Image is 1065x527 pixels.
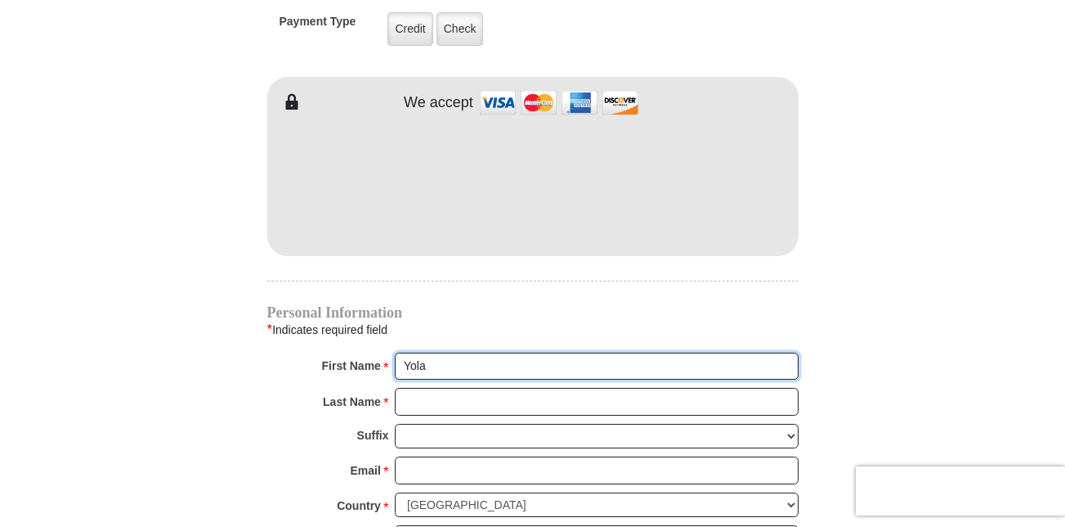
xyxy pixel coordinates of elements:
[322,354,381,377] strong: First Name
[280,15,356,37] h5: Payment Type
[387,12,432,46] label: Credit
[323,390,381,413] strong: Last Name
[351,459,381,482] strong: Email
[436,12,484,46] label: Check
[357,424,389,447] strong: Suffix
[477,85,641,120] img: credit cards accepted
[267,306,799,319] h4: Personal Information
[856,466,1065,516] iframe: reCAPTCHA
[404,94,473,112] h4: We accept
[267,319,799,340] div: Indicates required field
[337,494,381,517] strong: Country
